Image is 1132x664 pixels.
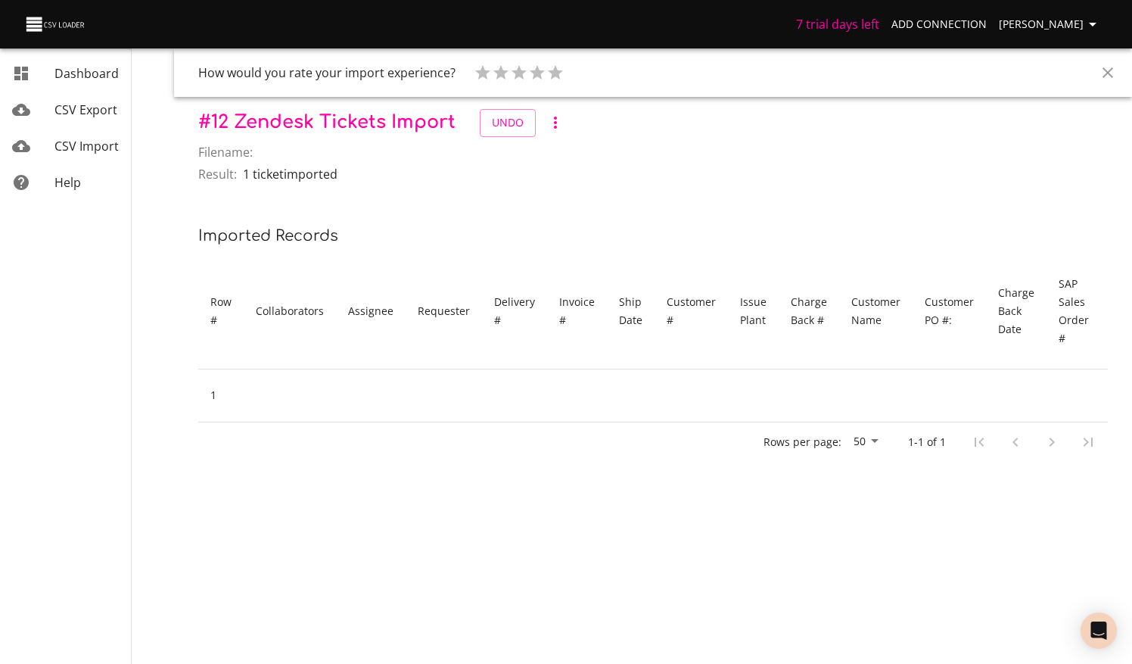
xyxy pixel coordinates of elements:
span: Filename: [198,143,253,161]
th: Row # [198,254,244,369]
span: # 12 Zendesk Tickets Import [198,112,456,132]
span: [PERSON_NAME] [999,15,1102,34]
span: Undo [492,114,524,132]
th: Requester [406,254,482,369]
a: Add Connection [885,11,993,39]
button: [PERSON_NAME] [993,11,1108,39]
th: Charge Back Date [986,254,1046,369]
span: Help [54,174,81,191]
div: 50 [847,431,884,454]
th: Customer Name [839,254,913,369]
th: Customer PO #: [913,254,986,369]
span: Result: [198,165,237,183]
th: Assignee [336,254,406,369]
td: 1 [198,369,244,422]
th: Charge Back # [779,254,839,369]
button: Undo [480,109,536,137]
img: CSV Loader [24,14,88,35]
p: 1 ticket imported [243,165,337,183]
span: Add Connection [891,15,987,34]
button: Close [1090,55,1126,91]
th: Issue Plant [728,254,779,369]
th: SAP Sales Order # [1046,254,1101,369]
h6: How would you rate your import experience? [198,62,456,83]
th: Ship Date [607,254,655,369]
p: Rows per page: [763,435,841,450]
span: CSV Export [54,101,117,118]
th: Invoice # [547,254,607,369]
span: Dashboard [54,65,119,82]
h6: 7 trial days left [796,14,879,35]
th: Customer # [655,254,728,369]
div: Open Intercom Messenger [1081,613,1117,649]
p: 1-1 of 1 [908,435,946,450]
th: Delivery # [482,254,547,369]
span: CSV Import [54,138,119,154]
th: Collaborators [244,254,336,369]
span: Imported records [198,227,338,245]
